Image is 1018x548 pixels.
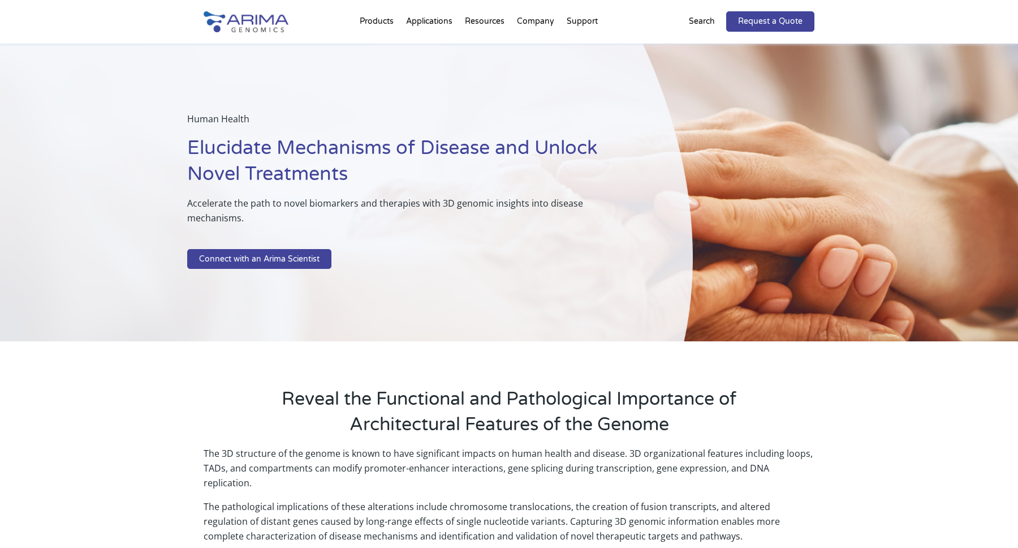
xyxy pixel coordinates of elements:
h1: Elucidate Mechanisms of Disease and Unlock Novel Treatments [187,135,636,196]
img: Arima-Genomics-logo [204,11,288,32]
h2: Reveal the Functional and Pathological Importance of Architectural Features of the Genome [249,387,769,446]
p: The 3D structure of the genome is known to have significant impacts on human health and disease. ... [204,446,814,499]
p: Search [689,14,715,29]
p: Accelerate the path to novel biomarkers and therapies with 3D genomic insights into disease mecha... [187,196,636,234]
a: Connect with an Arima Scientist [187,249,331,269]
a: Request a Quote [726,11,814,32]
p: Human Health [187,112,636,135]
